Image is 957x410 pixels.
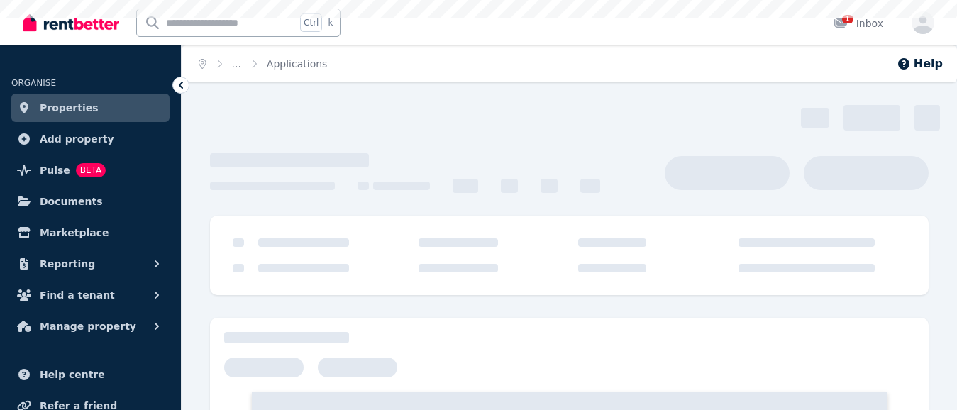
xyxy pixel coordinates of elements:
span: Marketplace [40,224,109,241]
a: Add property [11,125,170,153]
span: ... [232,58,241,70]
button: Help [897,55,943,72]
a: Marketplace [11,218,170,247]
button: Reporting [11,250,170,278]
span: Pulse [40,162,70,179]
button: Find a tenant [11,281,170,309]
span: Add property [40,131,114,148]
span: Applications [267,57,328,71]
div: Inbox [834,16,883,31]
span: Properties [40,99,99,116]
span: Documents [40,193,103,210]
span: k [328,17,333,28]
a: Documents [11,187,170,216]
nav: Breadcrumb [182,45,344,82]
a: Help centre [11,360,170,389]
span: 1 [842,15,853,23]
img: RentBetter [23,12,119,33]
a: PulseBETA [11,156,170,184]
span: Manage property [40,318,136,335]
span: Find a tenant [40,287,115,304]
a: Properties [11,94,170,122]
span: Ctrl [300,13,322,32]
span: Reporting [40,255,95,272]
span: ORGANISE [11,78,56,88]
button: Manage property [11,312,170,340]
span: BETA [76,163,106,177]
span: Help centre [40,366,105,383]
